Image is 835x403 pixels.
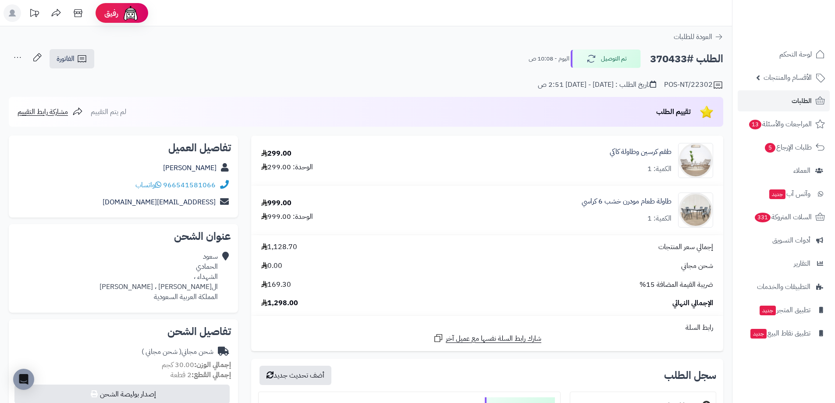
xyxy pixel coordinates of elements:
span: تطبيق نقاط البيع [750,327,810,339]
span: رفيق [104,8,118,18]
span: 169.30 [261,280,291,290]
h2: عنوان الشحن [16,231,231,242]
h2: تفاصيل العميل [16,143,231,153]
span: ضريبة القيمة المضافة 15% [640,280,713,290]
span: الأقسام والمنتجات [764,71,812,84]
img: 1746967152-1-90x90.jpg [679,143,713,178]
span: لم يتم التقييم [91,107,126,117]
span: شحن مجاني [681,261,713,271]
small: اليوم - 10:08 ص [529,54,569,63]
a: المراجعات والأسئلة13 [738,114,830,135]
img: ai-face.png [122,4,139,22]
span: شارك رابط السلة نفسها مع عميل آخر [446,334,541,344]
span: ( شحن مجاني ) [142,346,181,357]
a: طلبات الإرجاع5 [738,137,830,158]
small: 30.00 كجم [162,360,231,370]
span: 13 [749,120,761,129]
div: رابط السلة [255,323,720,333]
a: التقارير [738,253,830,274]
span: جديد [769,189,785,199]
span: السلات المتروكة [754,211,812,223]
span: أدوات التسويق [772,234,810,246]
span: الطلبات [792,95,812,107]
h2: تفاصيل الشحن [16,326,231,337]
a: وآتس آبجديد [738,183,830,204]
a: العملاء [738,160,830,181]
div: Open Intercom Messenger [13,369,34,390]
a: تحديثات المنصة [23,4,45,24]
div: الوحدة: 999.00 [261,212,313,222]
span: طلبات الإرجاع [764,141,812,153]
div: الكمية: 1 [647,164,672,174]
span: 0.00 [261,261,282,271]
span: 331 [755,213,771,222]
button: تم التوصيل [571,50,641,68]
small: 2 قطعة [171,370,231,380]
span: الفاتورة [57,53,75,64]
span: 5 [765,143,775,153]
span: تطبيق المتجر [759,304,810,316]
div: شحن مجاني [142,347,213,357]
img: 1752669403-1-90x90.jpg [679,193,713,228]
a: واتساب [135,180,161,190]
div: سعود الحمادي الشهداء ، ال[PERSON_NAME] ، [PERSON_NAME] المملكة العربية السعودية [99,252,218,302]
a: [EMAIL_ADDRESS][DOMAIN_NAME] [103,197,216,207]
span: الإجمالي النهائي [672,298,713,308]
div: الوحدة: 299.00 [261,162,313,172]
span: تقييم الطلب [656,107,691,117]
a: العودة للطلبات [674,32,723,42]
img: logo-2.png [775,25,827,43]
a: التطبيقات والخدمات [738,276,830,297]
a: لوحة التحكم [738,44,830,65]
a: تطبيق المتجرجديد [738,300,830,321]
a: 966541581066 [163,180,216,190]
div: تاريخ الطلب : [DATE] - [DATE] 2:51 ص [538,80,656,90]
a: شارك رابط السلة نفسها مع عميل آخر [433,333,541,344]
span: العملاء [793,164,810,177]
a: أدوات التسويق [738,230,830,251]
a: تطبيق نقاط البيعجديد [738,323,830,344]
span: مشاركة رابط التقييم [18,107,68,117]
h3: سجل الطلب [664,370,716,381]
a: مشاركة رابط التقييم [18,107,83,117]
h2: الطلب #370433 [650,50,723,68]
span: 1,128.70 [261,242,297,252]
div: الكمية: 1 [647,214,672,224]
a: الطلبات [738,90,830,111]
div: POS-NT/22302 [664,80,723,90]
span: 1,298.00 [261,298,298,308]
span: جديد [750,329,767,339]
span: التطبيقات والخدمات [757,281,810,293]
span: إجمالي سعر المنتجات [658,242,713,252]
div: 999.00 [261,198,291,208]
span: التقارير [794,257,810,270]
div: 299.00 [261,149,291,159]
span: العودة للطلبات [674,32,712,42]
a: طاولة طعام مودرن خشب 6 كراسي [582,196,672,207]
strong: إجمالي القطع: [192,370,231,380]
a: السلات المتروكة331 [738,207,830,228]
span: جديد [760,306,776,315]
span: وآتس آب [768,188,810,200]
button: أضف تحديث جديد [259,366,331,385]
a: [PERSON_NAME] [163,163,217,173]
strong: إجمالي الوزن: [194,360,231,370]
span: المراجعات والأسئلة [748,118,812,130]
a: طقم كرسين وطاولة كاكي [610,147,672,157]
span: لوحة التحكم [779,48,812,61]
a: الفاتورة [50,49,94,68]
